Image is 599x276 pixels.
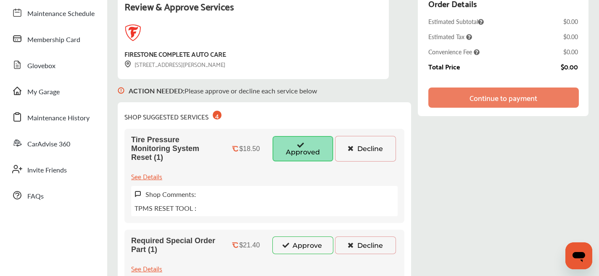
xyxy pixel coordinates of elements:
span: Invite Friends [27,165,67,176]
span: Estimated Tax [428,32,472,41]
span: CarAdvise 360 [27,139,70,150]
div: $0.00 [563,48,578,56]
p: Please approve or decline each service below [129,86,317,96]
div: $0.00 [563,17,578,26]
iframe: Button to launch messaging window [565,242,592,269]
div: [STREET_ADDRESS][PERSON_NAME] [124,59,225,69]
button: Approved [272,136,333,161]
div: Total Price [428,63,460,70]
span: Glovebox [27,61,55,72]
span: Estimated Subtotal [428,17,484,26]
span: Membership Card [27,34,80,45]
a: Invite Friends [8,158,99,180]
div: $18.50 [239,145,260,153]
div: $0.00 [561,63,578,70]
button: Approve [272,236,333,254]
img: svg+xml;base64,PHN2ZyB3aWR0aD0iMTYiIGhlaWdodD0iMTciIHZpZXdCb3g9IjAgMCAxNiAxNyIgZmlsbD0ibm9uZSIgeG... [118,79,124,102]
span: Required Special Order Part (1) [131,236,220,254]
a: Maintenance Schedule [8,2,99,24]
span: My Garage [27,87,60,98]
a: My Garage [8,80,99,102]
a: Maintenance History [8,106,99,128]
a: FAQs [8,184,99,206]
button: Decline [335,136,396,161]
a: Glovebox [8,54,99,76]
span: Maintenance Schedule [27,8,95,19]
div: SHOP SUGGESTED SERVICES [124,109,222,122]
div: 4 [213,111,222,119]
span: Maintenance History [27,113,90,124]
div: FIRESTONE COMPLETE AUTO CARE [124,48,226,59]
img: logo-firestone.png [124,24,141,41]
p: TPMS RESET TOOL : [135,203,196,213]
b: ACTION NEEDED : [129,86,185,96]
a: Membership Card [8,28,99,50]
div: See Details [131,170,162,182]
img: svg+xml;base64,PHN2ZyB3aWR0aD0iMTYiIGhlaWdodD0iMTciIHZpZXdCb3g9IjAgMCAxNiAxNyIgZmlsbD0ibm9uZSIgeG... [135,191,141,198]
img: svg+xml;base64,PHN2ZyB3aWR0aD0iMTYiIGhlaWdodD0iMTciIHZpZXdCb3g9IjAgMCAxNiAxNyIgZmlsbD0ibm9uZSIgeG... [124,61,131,68]
div: See Details [131,263,162,274]
span: Tire Pressure Monitoring System Reset (1) [131,135,220,162]
div: $21.40 [239,241,260,249]
div: $0.00 [563,32,578,41]
div: Continue to payment [470,93,537,102]
label: Shop Comments: [145,189,196,199]
span: FAQs [27,191,44,202]
button: Decline [335,236,396,254]
a: CarAdvise 360 [8,132,99,154]
span: Convenience Fee [428,48,480,56]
